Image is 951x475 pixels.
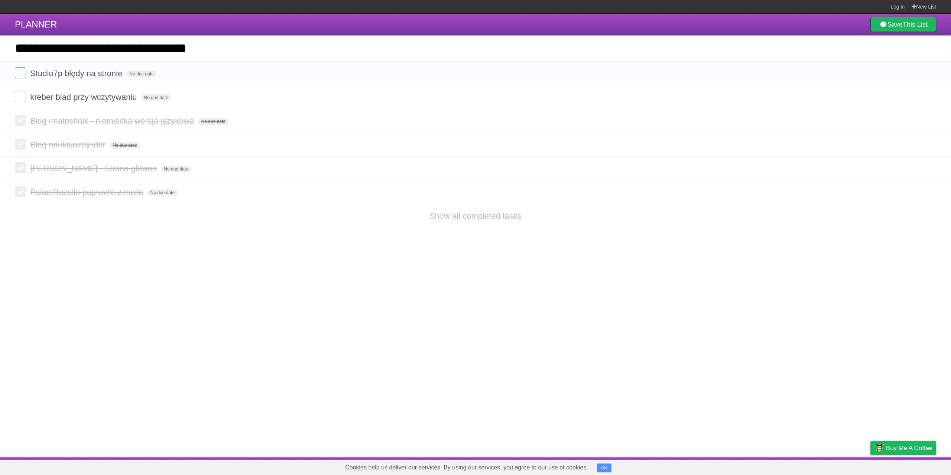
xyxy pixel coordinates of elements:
span: No due date [198,118,228,125]
label: Done [15,162,26,173]
a: Developers [796,459,826,473]
span: No due date [127,71,157,77]
label: Done [15,186,26,197]
span: Blog Imatechnik - niemiecka wersja językowa [30,116,196,126]
span: Pałac Rozalin poprawki z maila [30,188,145,197]
span: No due date [161,166,191,172]
label: Done [15,67,26,78]
span: No due date [110,142,140,149]
span: PLANNER [15,19,57,29]
label: Done [15,139,26,150]
a: Privacy [861,459,880,473]
span: Studio7p błędy na stronie [30,69,124,78]
span: kreber blad przy wczytywaniu [30,92,139,102]
a: SaveThis List [870,17,936,32]
img: Buy me a coffee [874,442,884,454]
a: About [772,459,787,473]
a: Terms [835,459,852,473]
span: Cookies help us deliver our services. By using our services, you agree to our use of cookies. [338,460,595,475]
label: Done [15,115,26,126]
a: Suggest a feature [889,459,936,473]
span: Buy me a coffee [886,442,932,455]
b: This List [903,21,928,28]
label: Done [15,91,26,102]
a: Show all completed tasks [429,211,522,221]
span: [PERSON_NAME] - Strona główna [30,164,159,173]
a: Buy me a coffee [870,441,936,455]
span: Blog naukajazdylider [30,140,107,149]
span: No due date [147,189,178,196]
button: OK [597,463,611,472]
span: No due date [141,94,171,101]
